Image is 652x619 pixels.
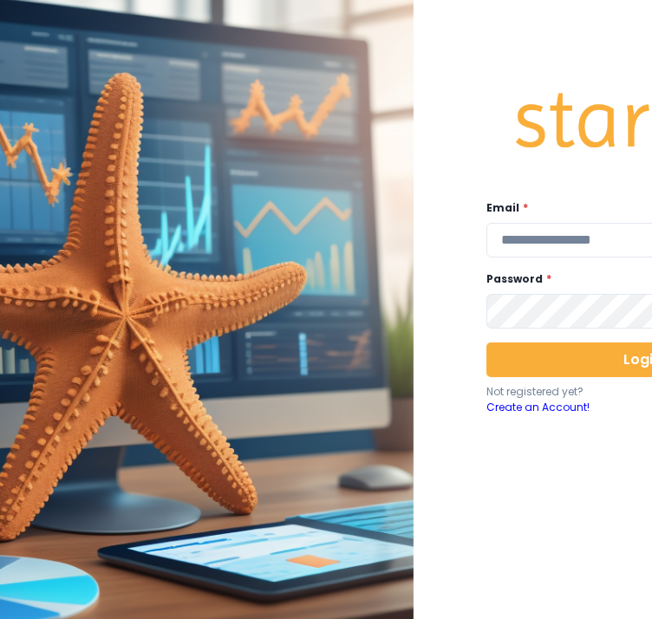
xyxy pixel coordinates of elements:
[486,400,642,415] a: Create an Account!
[486,384,642,400] p: Not registered yet?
